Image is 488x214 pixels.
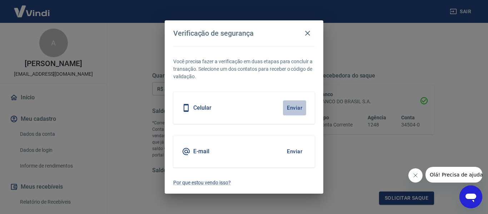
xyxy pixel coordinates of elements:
button: Enviar [283,144,306,159]
p: Você precisa fazer a verificação em duas etapas para concluir a transação. Selecione um dos conta... [173,58,315,80]
h4: Verificação de segurança [173,29,254,38]
h5: Celular [193,104,211,111]
a: Por que estou vendo isso? [173,179,315,186]
iframe: Botão para abrir a janela de mensagens [459,185,482,208]
iframe: Fechar mensagem [408,168,423,183]
h5: E-mail [193,148,209,155]
span: Olá! Precisa de ajuda? [4,5,60,11]
iframe: Mensagem da empresa [425,167,482,183]
button: Enviar [283,100,306,115]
